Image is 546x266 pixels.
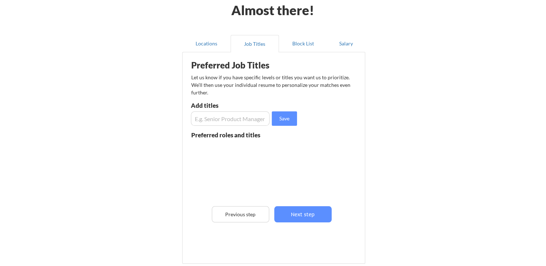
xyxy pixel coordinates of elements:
[327,35,365,52] button: Salary
[279,35,327,52] button: Block List
[222,4,323,17] div: Almost there!
[191,132,269,138] div: Preferred roles and titles
[191,74,351,96] div: Let us know if you have specific levels or titles you want us to prioritize. We’ll then use your ...
[182,35,231,52] button: Locations
[212,206,269,222] button: Previous step
[191,111,270,126] input: E.g. Senior Product Manager
[191,61,282,70] div: Preferred Job Titles
[191,102,268,108] div: Add titles
[231,35,279,52] button: Job Titles
[272,111,297,126] button: Save
[274,206,332,222] button: Next step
